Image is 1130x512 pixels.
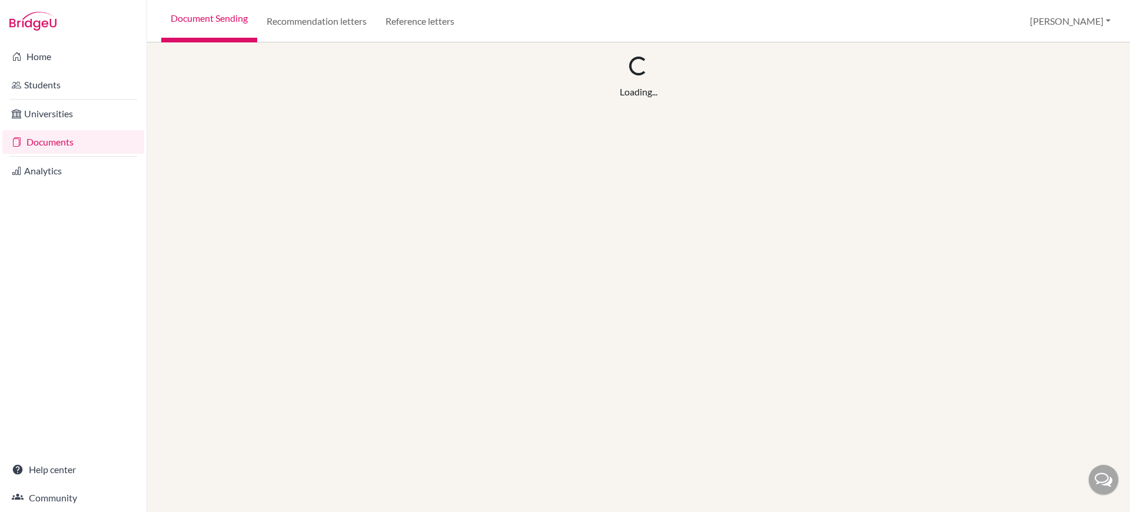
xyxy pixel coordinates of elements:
a: Help center [2,458,144,481]
img: Bridge-U [9,12,56,31]
button: [PERSON_NAME] [1025,10,1116,32]
div: Loading... [620,85,657,99]
a: Home [2,45,144,68]
a: Analytics [2,159,144,183]
a: Universities [2,102,144,125]
a: Students [2,73,144,97]
a: Documents [2,130,144,154]
a: Community [2,486,144,510]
